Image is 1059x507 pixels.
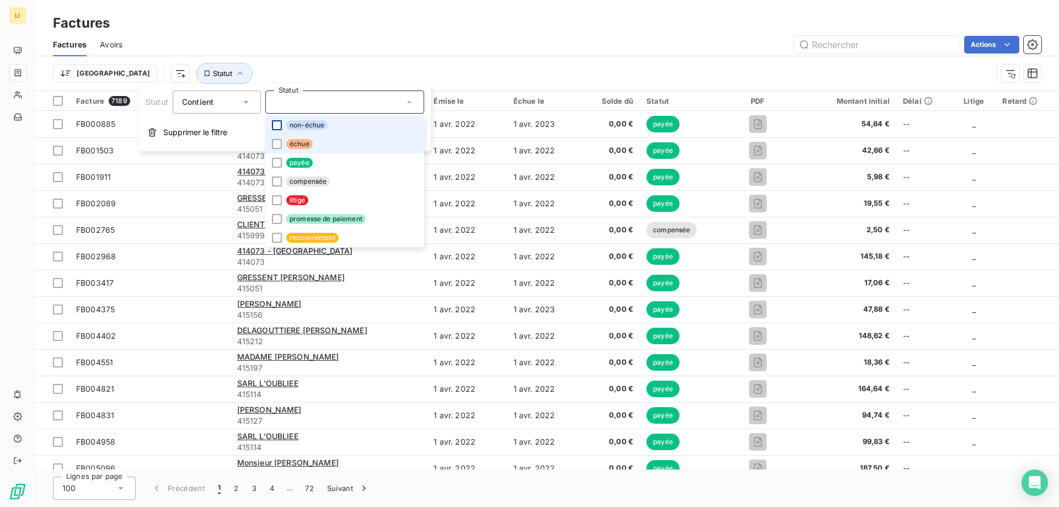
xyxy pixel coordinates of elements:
span: 414073 - [GEOGRAPHIC_DATA] [237,167,353,176]
button: 1 [211,477,227,500]
td: 1 avr. 2022 [427,402,506,429]
span: compensée [646,222,697,238]
span: FB000885 [76,119,115,129]
span: 0,00 € [588,172,633,183]
span: 414073 [237,257,421,268]
div: Échue le [514,97,575,105]
span: payée [646,275,680,291]
span: GRESSENT [PERSON_NAME] [237,193,345,202]
span: _ [972,463,976,473]
span: 7189 [109,96,130,106]
span: 54,84 € [799,119,890,130]
span: 0,00 € [588,410,633,421]
div: Retard [1002,97,1052,105]
span: _ [972,119,976,129]
span: _ [972,199,976,208]
span: FB001503 [76,146,114,155]
span: DELAGOUTTIERE [PERSON_NAME] [237,325,367,335]
button: Statut [196,63,253,84]
div: Open Intercom Messenger [1021,469,1048,496]
span: SARL L'OUBLIEE [237,378,298,388]
span: 47,88 € [799,304,890,315]
td: 1 avr. 2022 [427,296,506,323]
h3: Factures [53,13,110,33]
span: SARL L'OUBLIEE [237,431,298,441]
span: non-échue [286,120,328,130]
span: payée [646,407,680,424]
span: FB004958 [76,437,115,446]
span: Contient [182,97,213,106]
td: 1 avr. 2022 [507,402,582,429]
span: payée [646,169,680,185]
button: [GEOGRAPHIC_DATA] [53,65,157,82]
span: 17,06 € [799,277,890,289]
span: 415114 [237,442,421,453]
td: -- [896,190,952,217]
span: FB004402 [76,331,116,340]
td: 1 avr. 2022 [507,455,582,482]
span: FB003417 [76,278,114,287]
span: Statut [213,69,232,78]
span: compensée [286,177,330,186]
span: Supprimer le filtre [163,127,227,138]
span: payée [646,434,680,450]
span: Monsieur [PERSON_NAME] [237,458,339,467]
span: _ [972,225,976,234]
span: payée [646,381,680,397]
span: 415999 [237,230,421,241]
span: FB002968 [76,252,116,261]
span: Factures [53,39,87,50]
span: 99,83 € [799,436,890,447]
td: -- [896,270,952,296]
span: _ [972,437,976,446]
td: 1 avr. 2022 [507,137,582,164]
td: -- [896,376,952,402]
span: _ [972,384,976,393]
span: payée [646,142,680,159]
span: 187,50 € [799,463,890,474]
div: Délai [903,97,945,105]
td: 1 avr. 2023 [507,296,582,323]
span: … [281,479,298,497]
span: 0,00 € [588,198,633,209]
span: payée [646,460,680,477]
td: 1 avr. 2023 [507,111,582,137]
span: FB004375 [76,305,115,314]
div: Litige [959,97,989,105]
span: payée [646,248,680,265]
div: LI [9,7,26,24]
td: 1 avr. 2022 [427,137,506,164]
span: MADAME [PERSON_NAME] [237,352,339,361]
button: Précédent [145,477,211,500]
td: -- [896,164,952,190]
div: PDF [729,97,786,105]
span: _ [972,305,976,314]
div: Statut [646,97,716,105]
td: 1 avr. 2022 [507,429,582,455]
button: Suivant [320,477,376,500]
td: -- [896,137,952,164]
span: FB002089 [76,199,116,208]
td: 1 avr. 2022 [507,164,582,190]
span: 415197 [237,362,421,373]
td: 1 avr. 2022 [427,217,506,243]
span: _ [972,278,976,287]
span: CLIENTS DIVERS CHARLOT [237,220,340,229]
span: 18,36 € [799,357,890,368]
span: litige [286,195,308,205]
td: 1 avr. 2022 [507,243,582,270]
span: recouvrement [286,233,339,243]
div: Montant initial [799,97,890,105]
span: [PERSON_NAME] [237,405,302,414]
button: Actions [964,36,1019,54]
span: 0,00 € [588,383,633,394]
span: 0,00 € [588,119,633,130]
td: 1 avr. 2022 [507,190,582,217]
span: 0,00 € [588,251,633,262]
td: 1 avr. 2022 [507,376,582,402]
span: 415051 [237,204,421,215]
span: _ [972,331,976,340]
span: FB004821 [76,384,114,393]
td: -- [896,296,952,323]
span: FB001911 [76,172,111,182]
